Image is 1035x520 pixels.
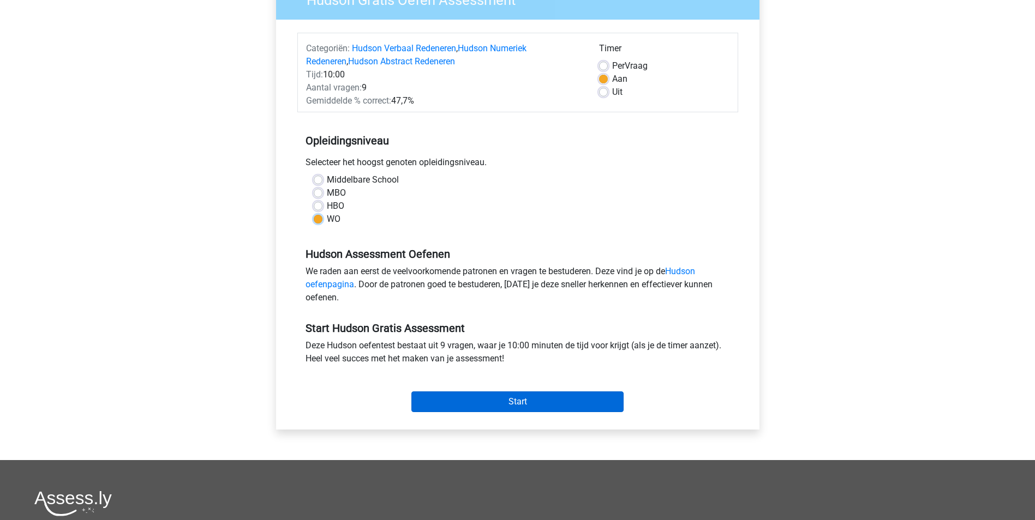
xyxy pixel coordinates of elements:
h5: Start Hudson Gratis Assessment [306,322,730,335]
div: Timer [599,42,729,59]
span: Gemiddelde % correct: [306,95,391,106]
span: Tijd: [306,69,323,80]
label: MBO [327,186,346,199]
h5: Hudson Assessment Oefenen [306,247,730,261]
h5: Opleidingsniveau [306,130,730,152]
label: Uit [612,86,623,99]
a: Hudson Numeriek Redeneren [306,43,527,66]
a: Hudson Abstract Redeneren [348,56,455,66]
img: Assessly logo [34,491,112,516]
a: Hudson Verbaal Redeneren [352,43,456,53]
label: WO [327,213,340,226]
span: Categoriën: [306,43,350,53]
label: Middelbare School [327,173,399,186]
label: Aan [612,72,627,86]
div: , , [298,42,591,68]
span: Per [612,61,625,71]
div: Deze Hudson oefentest bestaat uit 9 vragen, waar je 10:00 minuten de tijd voor krijgt (als je de ... [297,339,738,370]
div: 9 [298,81,591,94]
div: 47,7% [298,94,591,107]
input: Start [411,391,624,412]
span: Aantal vragen: [306,82,362,93]
label: HBO [327,199,344,213]
label: Vraag [612,59,648,72]
div: Selecteer het hoogst genoten opleidingsniveau. [297,156,738,173]
div: We raden aan eerst de veelvoorkomende patronen en vragen te bestuderen. Deze vind je op de . Door... [297,265,738,309]
div: 10:00 [298,68,591,81]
